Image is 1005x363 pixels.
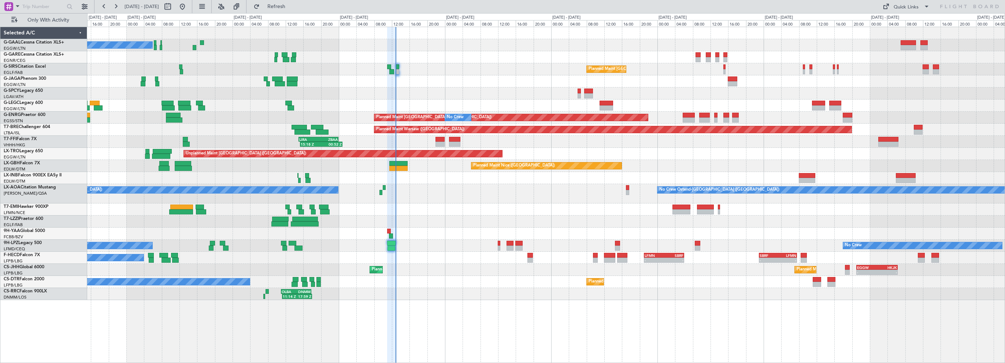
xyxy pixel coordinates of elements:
[250,20,268,27] div: 04:00
[871,15,899,21] div: [DATE] - [DATE]
[852,20,870,27] div: 20:00
[376,124,464,135] div: Planned Maint Warsaw ([GEOGRAPHIC_DATA])
[4,265,19,269] span: CS-JHH
[409,20,427,27] div: 16:00
[4,64,46,69] a: G-SIRSCitation Excel
[875,179,1001,187] div: Trial Flight Plan
[4,282,23,288] a: LFPB/LBG
[4,118,23,124] a: EGSS/STN
[303,20,321,27] div: 16:00
[938,40,950,48] span: 01:40
[958,20,976,27] div: 20:00
[179,20,197,27] div: 12:00
[301,142,321,146] div: 15:18 Z
[875,189,1001,197] p: APA // [DATE] // FCST
[4,149,43,153] a: LX-TROLegacy 650
[4,173,62,177] a: LX-INBFalcon 900EX EASy II
[4,166,25,172] a: EDLW/DTM
[883,91,889,97] div: CB
[875,274,1001,282] label: OFP Number
[372,264,487,275] div: Planned Maint [GEOGRAPHIC_DATA] ([GEOGRAPHIC_DATA])
[4,52,21,57] span: G-GARE
[4,101,43,105] a: G-LEGCLegacy 600
[356,20,374,27] div: 04:00
[966,34,991,42] span: LFMD CEQ
[4,265,44,269] a: CS-JHHGlobal 6000
[659,15,687,21] div: [DATE] - [DATE]
[4,137,16,141] span: T7-FFI
[873,72,910,80] span: Dispatch To-Dos
[4,58,26,63] a: EGNR/CEG
[8,14,79,26] button: Only With Activity
[949,149,1001,157] label: Is ETOPS
[4,185,56,190] a: LX-AOACitation Mustang
[4,277,19,281] span: CS-DTR
[875,205,1001,212] p: (FPL-LXM723-IN
[463,20,480,27] div: 04:00
[979,72,989,79] span: (1/1)
[4,149,19,153] span: LX-TRO
[645,258,664,262] div: -
[299,137,319,142] div: LIRA
[234,15,262,21] div: [DATE] - [DATE]
[4,40,21,45] span: G-GAAL
[4,70,23,75] a: EGLF/FAB
[4,52,64,57] a: G-GARECessna Citation XLS+
[604,20,622,27] div: 12:00
[319,137,338,142] div: ZBAA
[534,20,551,27] div: 20:00
[4,113,21,117] span: G-ENRG
[4,210,25,216] a: LFMN/NCE
[4,295,26,300] a: DNMM/LOS
[4,185,21,190] span: LX-AOA
[144,20,162,27] div: 04:00
[966,41,981,49] span: [DATE]
[4,154,26,160] a: EGGW/LTN
[4,253,20,257] span: F-HECD
[446,15,474,21] div: [DATE] - [DATE]
[589,276,626,287] div: Planned Maint Sofia
[376,112,492,123] div: Planned Maint [GEOGRAPHIC_DATA] ([GEOGRAPHIC_DATA])
[4,217,19,221] span: T7-LZZI
[125,3,159,10] span: [DATE] - [DATE]
[4,76,46,81] a: G-JAGAPhenom 300
[883,82,900,88] div: Prebrief
[4,125,19,129] span: T7-BRE
[883,100,977,106] div: RWY 17 Not Available for Landing at Night
[127,15,156,21] div: [DATE] - [DATE]
[664,253,683,258] div: SBRF
[473,160,555,171] div: Planned Maint Nice ([GEOGRAPHIC_DATA])
[89,15,117,21] div: [DATE] - [DATE]
[878,156,926,167] input: Type something...
[875,212,1001,220] p: -E550/M-SBDE3FGHJ1J3J4J7P2RTWXYZ/LB1D1
[923,20,941,27] div: 12:00
[296,289,311,294] div: DNMM
[481,20,498,27] div: 08:00
[875,337,1001,345] div: Ground Handling Notes
[91,20,108,27] div: 16:00
[873,135,910,144] span: Leg Information
[887,20,905,27] div: 04:00
[979,6,1001,14] span: LXM723
[834,20,852,27] div: 16:00
[445,20,463,27] div: 00:00
[962,61,979,70] input: --:--
[4,241,42,245] a: 9H-LPZLegacy 500
[924,10,951,18] div: Completed
[261,4,292,9] span: Refresh
[746,20,764,27] div: 20:00
[659,184,779,195] div: No Crew Ostend-[GEOGRAPHIC_DATA] ([GEOGRAPHIC_DATA])
[4,142,25,148] a: VHHH/HKG
[587,20,604,27] div: 08:00
[4,191,47,196] a: [PERSON_NAME]/QSA
[22,1,64,12] input: Trip Number
[966,49,978,56] span: 12:50
[4,217,43,221] a: T7-LZZIPraetor 600
[711,20,728,27] div: 12:00
[645,253,664,258] div: LFMN
[282,289,296,294] div: OLBA
[4,289,19,293] span: CS-RRC
[392,20,409,27] div: 12:00
[874,6,891,14] span: 534445
[765,15,793,21] div: [DATE] - [DATE]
